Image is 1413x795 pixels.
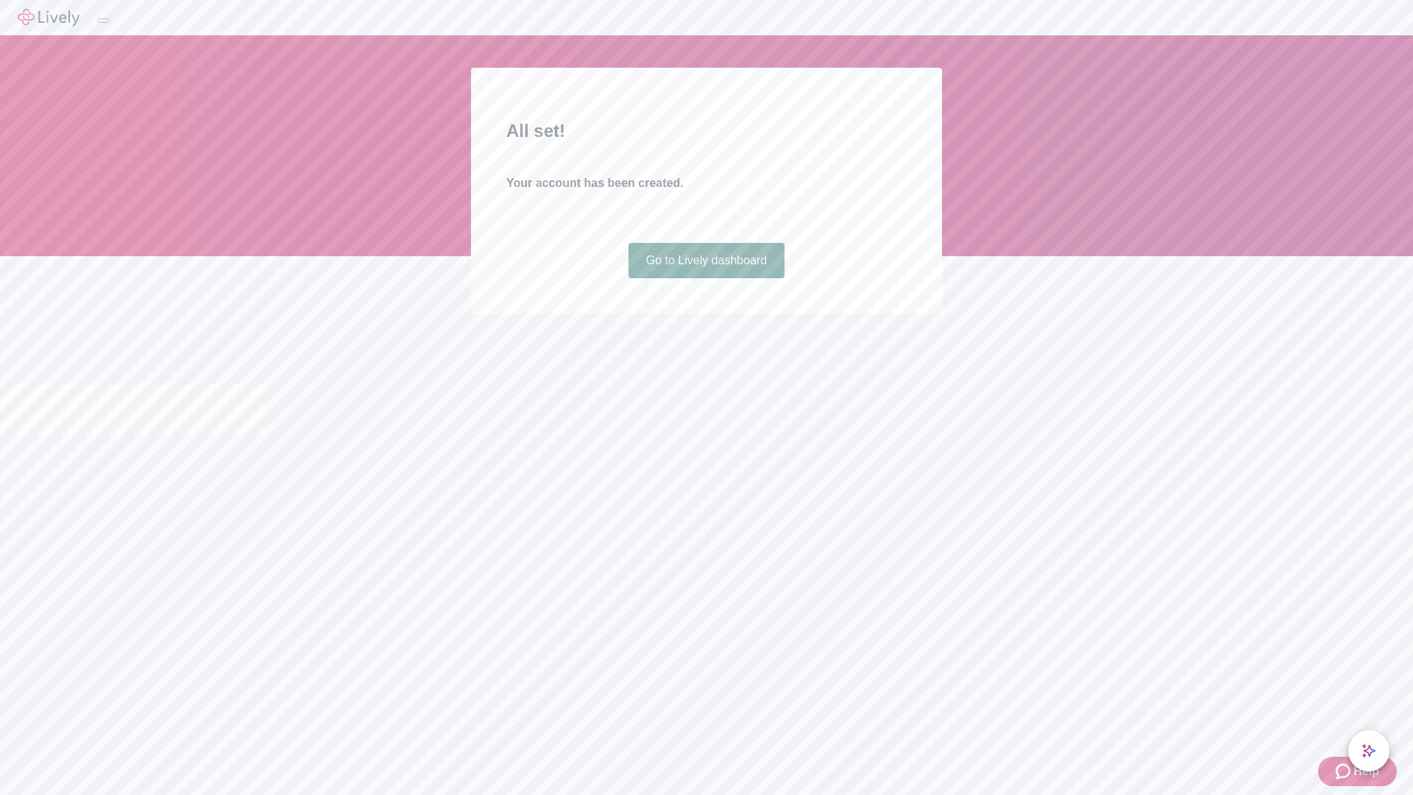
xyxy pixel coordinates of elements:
[506,174,907,192] h4: Your account has been created.
[1361,743,1376,758] svg: Lively AI Assistant
[18,9,79,26] img: Lively
[1336,763,1353,780] svg: Zendesk support icon
[1318,757,1397,786] button: Zendesk support iconHelp
[628,243,785,278] a: Go to Lively dashboard
[1353,763,1379,780] span: Help
[1348,730,1389,771] button: chat
[97,18,109,23] button: Log out
[506,118,907,144] h2: All set!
